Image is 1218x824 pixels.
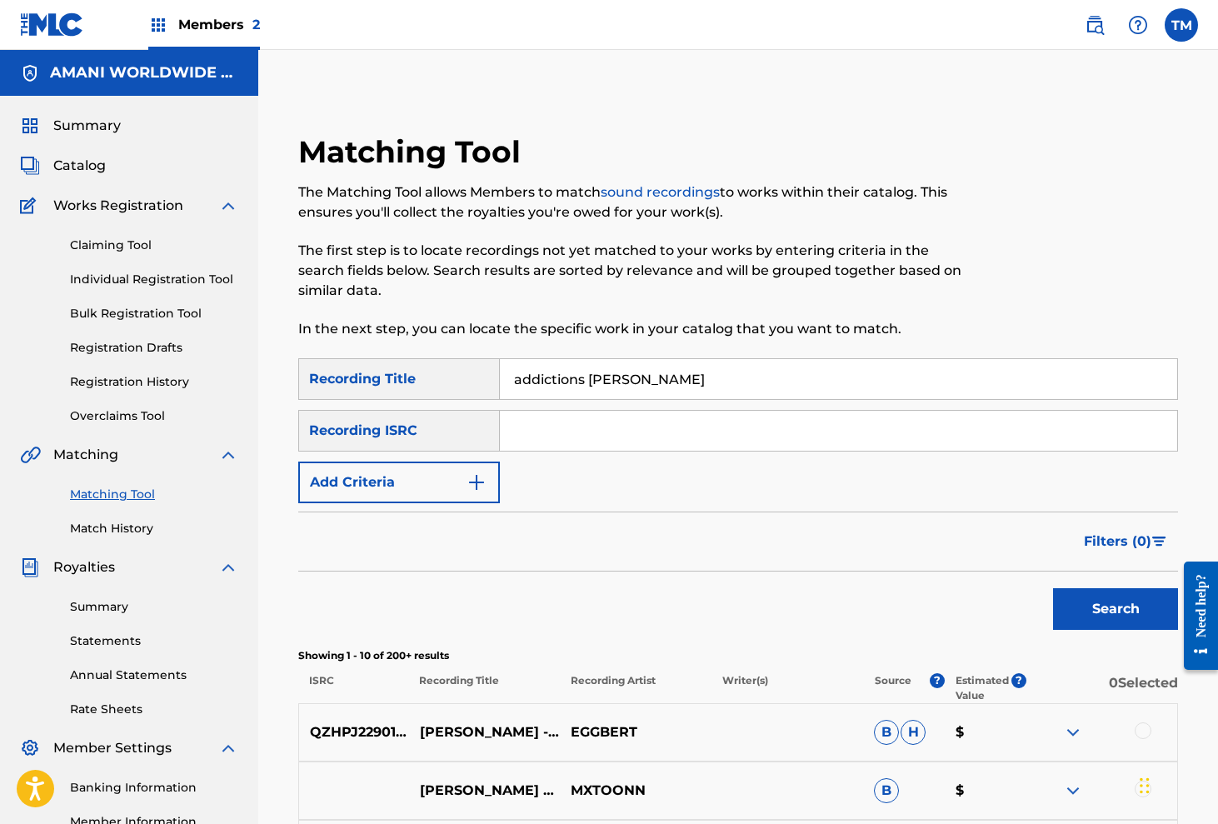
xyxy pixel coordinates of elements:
img: Works Registration [20,196,42,216]
p: Recording Artist [560,673,711,703]
img: expand [218,445,238,465]
span: Royalties [53,557,115,577]
a: sound recordings [601,184,720,200]
a: Statements [70,632,238,650]
p: 0 Selected [1026,673,1178,703]
h2: Matching Tool [298,133,529,171]
img: expand [1063,781,1083,801]
img: Summary [20,116,40,136]
p: Recording Title [408,673,560,703]
span: Catalog [53,156,106,176]
img: help [1128,15,1148,35]
img: Catalog [20,156,40,176]
img: expand [218,738,238,758]
span: ? [1011,673,1026,688]
p: $ [945,781,1026,801]
a: Banking Information [70,779,238,797]
span: B [874,720,899,745]
span: Matching [53,445,118,465]
img: Member Settings [20,738,40,758]
p: QZHPJ2290119 [299,722,408,742]
button: Search [1053,588,1178,630]
p: EGGBERT [560,722,711,742]
img: expand [218,196,238,216]
span: B [874,778,899,803]
p: The first step is to locate recordings not yet matched to your works by entering criteria in the ... [298,241,976,301]
div: Help [1121,8,1155,42]
span: Summary [53,116,121,136]
div: Drag [1140,761,1150,811]
img: filter [1152,537,1166,547]
span: H [901,720,926,745]
img: 9d2ae6d4665cec9f34b9.svg [467,472,487,492]
iframe: Resource Center [1171,545,1218,687]
p: In the next step, you can locate the specific work in your catalog that you want to match. [298,319,976,339]
a: Claiming Tool [70,237,238,254]
h5: AMANI WORLDWIDE PUBLISHING [50,63,238,82]
iframe: Chat Widget [1135,744,1218,824]
p: Source [875,673,911,703]
span: 2 [252,17,260,32]
a: Registration Drafts [70,339,238,357]
p: MXTOONN [560,781,711,801]
a: Public Search [1078,8,1111,42]
p: The Matching Tool allows Members to match to works within their catalog. This ensures you'll coll... [298,182,976,222]
span: Filters ( 0 ) [1084,532,1151,552]
p: [PERSON_NAME] ADDICTIONS SPED UP [408,781,560,801]
img: expand [218,557,238,577]
img: Top Rightsholders [148,15,168,35]
span: Member Settings [53,738,172,758]
p: Estimated Value [956,673,1011,703]
img: Royalties [20,557,40,577]
form: Search Form [298,358,1178,638]
button: Filters (0) [1074,521,1178,562]
p: $ [945,722,1026,742]
span: ? [930,673,945,688]
span: Works Registration [53,196,183,216]
a: CatalogCatalog [20,156,106,176]
p: Showing 1 - 10 of 200+ results [298,648,1178,663]
a: Matching Tool [70,486,238,503]
a: SummarySummary [20,116,121,136]
a: Match History [70,520,238,537]
button: Add Criteria [298,462,500,503]
a: Annual Statements [70,667,238,684]
p: ISRC [298,673,408,703]
img: Matching [20,445,41,465]
img: expand [1063,722,1083,742]
img: search [1085,15,1105,35]
span: Members [178,15,260,34]
div: User Menu [1165,8,1198,42]
a: Bulk Registration Tool [70,305,238,322]
p: [PERSON_NAME] - ADDICTIONS (SPED UP) [408,722,560,742]
img: MLC Logo [20,12,84,37]
img: Accounts [20,63,40,83]
a: Registration History [70,373,238,391]
a: Individual Registration Tool [70,271,238,288]
p: Writer(s) [711,673,863,703]
a: Rate Sheets [70,701,238,718]
a: Summary [70,598,238,616]
a: Overclaims Tool [70,407,238,425]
